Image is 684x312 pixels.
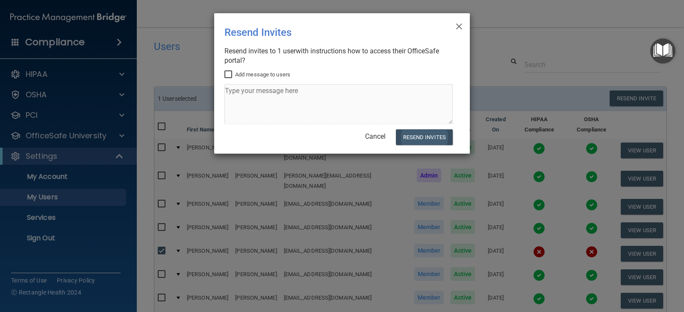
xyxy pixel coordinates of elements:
span: × [455,17,463,34]
input: Add message to users [224,71,234,78]
div: Resend Invites [224,20,425,45]
button: Open Resource Center [650,38,675,64]
iframe: Drift Widget Chat Controller [536,255,674,289]
div: Resend invites to 1 user with instructions how to access their OfficeSafe portal? [224,47,453,65]
button: Resend Invites [396,129,453,145]
label: Add message to users [224,70,290,80]
a: Cancel [365,132,386,140]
